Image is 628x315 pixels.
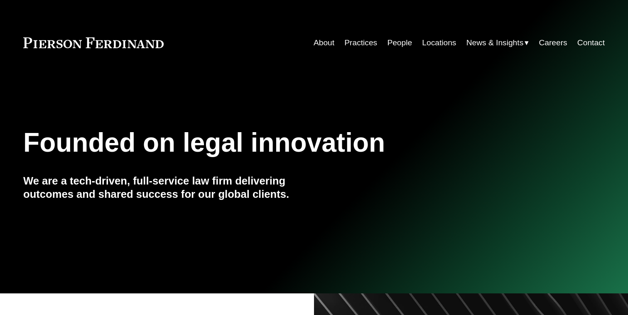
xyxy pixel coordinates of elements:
a: Contact [577,35,605,51]
a: About [314,35,334,51]
a: People [387,35,412,51]
a: Careers [539,35,567,51]
span: News & Insights [466,36,524,50]
a: folder dropdown [466,35,529,51]
h4: We are a tech-driven, full-service law firm delivering outcomes and shared success for our global... [23,174,314,201]
a: Locations [422,35,456,51]
a: Practices [344,35,377,51]
h1: Founded on legal innovation [23,128,508,158]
